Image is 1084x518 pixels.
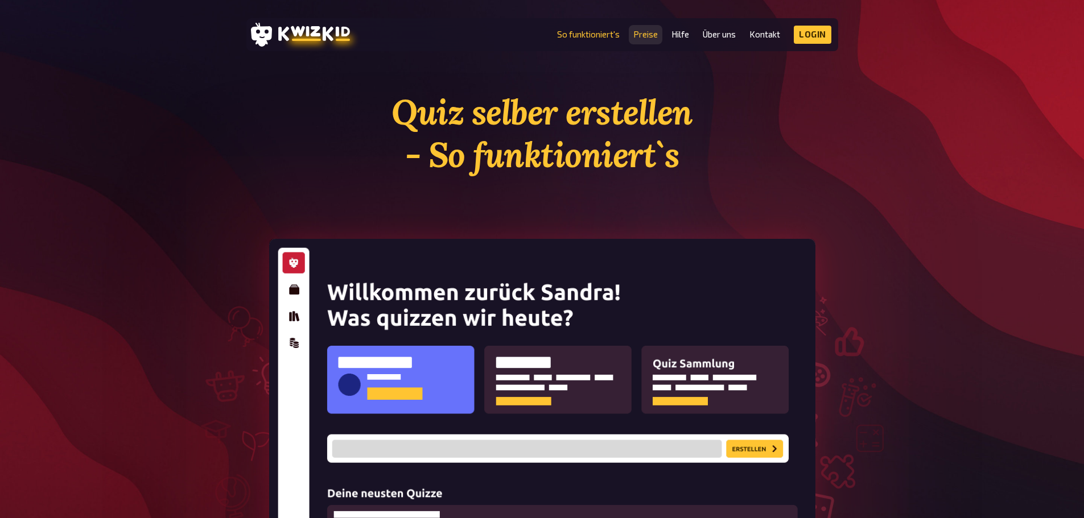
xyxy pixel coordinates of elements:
h1: Quiz selber erstellen - So funktioniert`s [269,91,815,176]
a: Über uns [703,30,736,39]
a: Preise [633,30,658,39]
a: Hilfe [671,30,689,39]
a: So funktioniert's [557,30,620,39]
a: Login [794,26,831,44]
a: Kontakt [749,30,780,39]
